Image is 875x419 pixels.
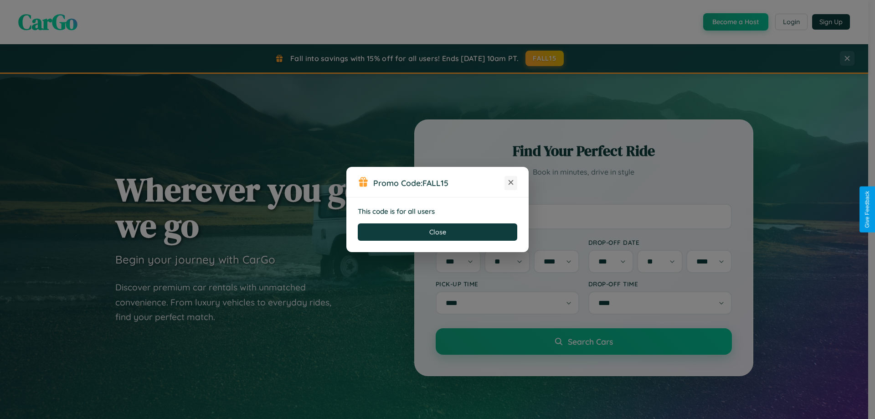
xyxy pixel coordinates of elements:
[373,178,504,188] h3: Promo Code:
[9,388,31,410] iframe: Intercom live chat
[864,191,870,228] div: Give Feedback
[422,178,448,188] b: FALL15
[358,223,517,241] button: Close
[358,207,435,216] strong: This code is for all users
